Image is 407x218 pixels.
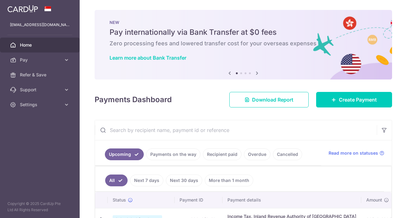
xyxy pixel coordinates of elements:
a: Create Payment [316,92,392,107]
img: CardUp [7,5,38,12]
span: Read more on statuses [329,150,378,156]
span: Amount [366,197,382,203]
span: Home [20,42,61,48]
h4: Payments Dashboard [95,94,172,105]
p: NEW [110,20,377,25]
span: Status [113,197,126,203]
a: Upcoming [105,148,144,160]
span: Pay [20,57,61,63]
span: Settings [20,102,61,108]
a: Overdue [244,148,270,160]
a: Cancelled [273,148,302,160]
span: Support [20,87,61,93]
h5: Pay internationally via Bank Transfer at $0 fees [110,27,377,37]
a: Next 30 days [166,175,202,186]
a: Payments on the way [146,148,200,160]
img: Bank transfer banner [95,10,392,79]
a: Learn more about Bank Transfer [110,55,186,61]
a: More than 1 month [205,175,253,186]
a: Read more on statuses [329,150,384,156]
span: Refer & Save [20,72,61,78]
a: Next 7 days [130,175,163,186]
a: All [105,175,128,186]
p: [EMAIL_ADDRESS][DOMAIN_NAME] [10,22,70,28]
th: Payment details [222,192,361,208]
h6: Zero processing fees and lowered transfer cost for your overseas expenses [110,40,377,47]
input: Search by recipient name, payment id or reference [95,120,377,140]
span: Download Report [252,96,293,103]
a: Recipient paid [203,148,241,160]
span: Create Payment [339,96,377,103]
a: Download Report [229,92,309,107]
th: Payment ID [175,192,222,208]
